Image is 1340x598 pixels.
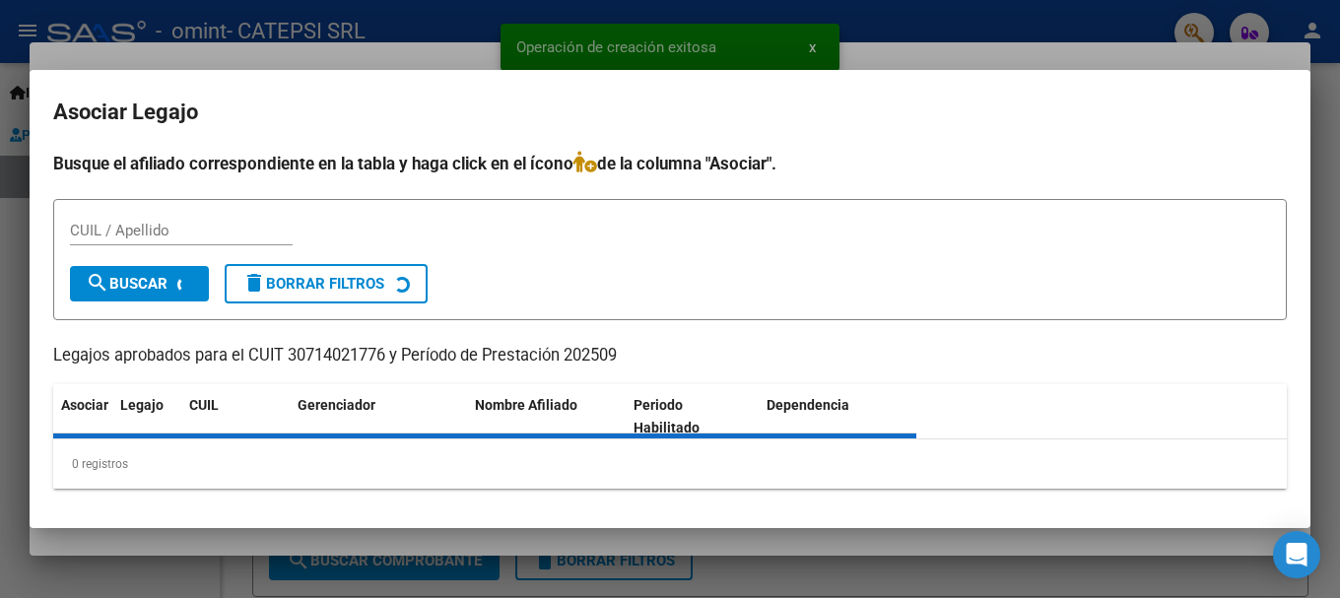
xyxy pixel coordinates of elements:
mat-icon: search [86,271,109,295]
span: Periodo Habilitado [634,397,700,435]
h4: Busque el afiliado correspondiente en la tabla y haga click en el ícono de la columna "Asociar". [53,151,1287,176]
datatable-header-cell: Periodo Habilitado [626,384,759,449]
datatable-header-cell: CUIL [181,384,290,449]
datatable-header-cell: Dependencia [759,384,917,449]
span: Asociar [61,397,108,413]
datatable-header-cell: Asociar [53,384,112,449]
datatable-header-cell: Legajo [112,384,181,449]
span: Buscar [86,275,167,293]
h2: Asociar Legajo [53,94,1287,131]
div: Open Intercom Messenger [1273,531,1320,578]
span: Nombre Afiliado [475,397,577,413]
span: Gerenciador [298,397,375,413]
div: 0 registros [53,439,1287,489]
button: Borrar Filtros [225,264,428,303]
datatable-header-cell: Gerenciador [290,384,467,449]
span: Borrar Filtros [242,275,384,293]
span: Dependencia [767,397,849,413]
span: CUIL [189,397,219,413]
datatable-header-cell: Nombre Afiliado [467,384,626,449]
button: Buscar [70,266,209,301]
p: Legajos aprobados para el CUIT 30714021776 y Período de Prestación 202509 [53,344,1287,368]
span: Legajo [120,397,164,413]
mat-icon: delete [242,271,266,295]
